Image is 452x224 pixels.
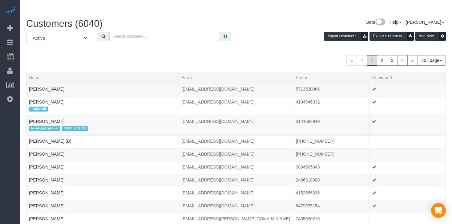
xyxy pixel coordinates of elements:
span: 1 [367,55,377,66]
td: Email [179,96,293,116]
div: Tags [29,170,176,172]
a: [PERSON_NAME] [29,119,64,124]
nav: Pagination navigation [346,55,446,66]
th: Name [26,72,179,83]
td: Phone [293,148,369,161]
span: Customers (6040) [26,18,103,29]
td: Phone [293,96,369,116]
a: [PERSON_NAME] [29,190,64,195]
span: Needs pm arrival [29,126,60,131]
div: Tags [29,105,176,113]
button: 20 / page [418,55,446,66]
td: Name [26,116,179,135]
td: Confirmed [369,161,446,174]
td: Email [179,148,293,161]
a: [PERSON_NAME] (B) [29,139,71,144]
td: Name [26,200,179,213]
td: Email [179,200,293,213]
a: [PERSON_NAME] [29,216,64,221]
span: « [346,55,357,66]
span: TOOLS: B,TB [62,126,88,131]
div: Tags [29,222,176,223]
td: Confirmed [369,200,446,213]
td: Phone [293,83,369,96]
td: Confirmed [369,187,446,200]
td: Confirmed [369,83,446,96]
button: Export customers [369,32,414,41]
a: Beta [366,20,385,25]
td: Phone [293,200,369,213]
th: Confirmed [369,72,446,83]
input: Search customers ... [109,32,220,41]
td: Name [26,187,179,200]
a: Help [389,20,402,25]
a: [PERSON_NAME] [29,100,64,104]
td: Email [179,135,293,148]
img: New interface [375,18,385,26]
span: Tools: All [29,107,48,112]
td: Phone [293,161,369,174]
a: [PERSON_NAME] [406,20,444,25]
img: Automaid Logo [4,6,16,15]
div: Tags [29,157,176,159]
td: Email [179,161,293,174]
a: 3 [387,55,398,66]
td: Phone [293,135,369,148]
td: Name [26,96,179,116]
td: Phone [293,187,369,200]
td: Name [26,174,179,187]
a: [PERSON_NAME] [29,177,64,182]
div: Tags [29,196,176,198]
td: Email [179,116,293,135]
a: > [397,55,408,66]
div: Tags [29,92,176,94]
td: Phone [293,174,369,187]
button: Import customers [324,32,368,41]
div: Tags [29,209,176,210]
button: Add New [415,32,446,41]
a: » [407,55,418,66]
th: Email [179,72,293,83]
td: Phone [293,116,369,135]
td: Name [26,135,179,148]
a: 2 [377,55,387,66]
a: [PERSON_NAME] [29,87,64,92]
td: Name [26,83,179,96]
a: [PERSON_NAME] [29,165,64,169]
div: Tags [29,183,176,185]
div: Tags [29,124,176,132]
div: Tags [29,144,176,146]
a: [PERSON_NAME] [29,203,64,208]
td: Email [179,174,293,187]
td: Name [26,148,179,161]
td: Confirmed [369,116,446,135]
td: Email [179,83,293,96]
td: Confirmed [369,174,446,187]
td: Email [179,187,293,200]
a: [PERSON_NAME] [29,152,64,157]
th: Phone [293,72,369,83]
div: Open Intercom Messenger [431,203,446,218]
span: < [357,55,367,66]
td: Confirmed [369,148,446,161]
td: Name [26,161,179,174]
td: Confirmed [369,96,446,116]
td: Confirmed [369,135,446,148]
